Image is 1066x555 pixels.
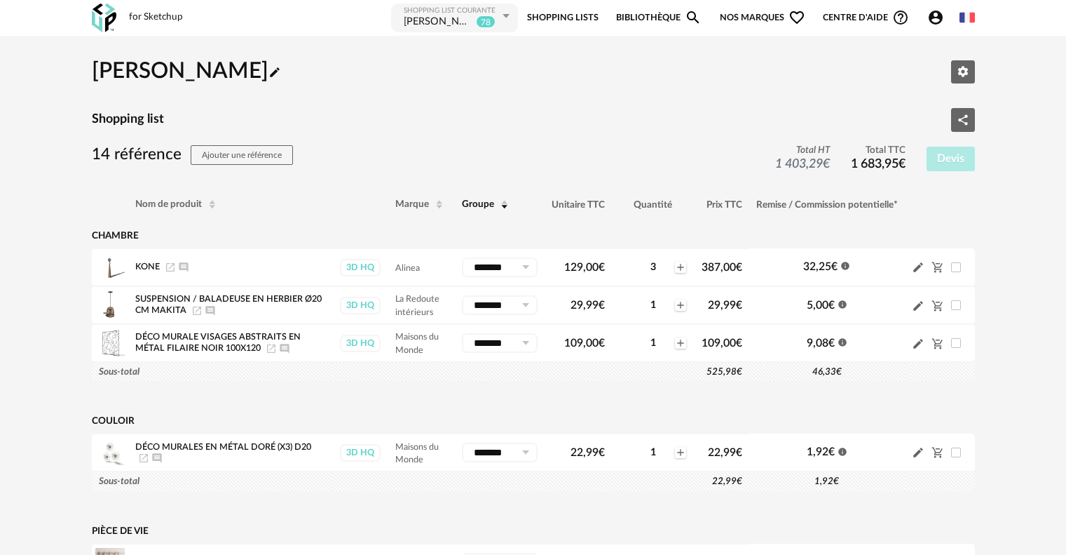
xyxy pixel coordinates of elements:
div: Sélectionner un groupe [462,443,538,462]
span: € [737,367,742,377]
span: Magnify icon [685,9,702,26]
div: 3 [633,261,674,274]
span: Share Variant icon [957,114,969,125]
td: Chambre [92,224,749,248]
span: € [836,367,842,377]
span: 1,92 [814,476,839,486]
span: 1 403,29 [775,158,830,170]
a: BibliothèqueMagnify icon [616,2,702,34]
span: 22,99 [570,447,605,458]
span: Nos marques [720,2,805,34]
span: Plus icon [675,262,686,273]
h2: [PERSON_NAME] [92,58,281,86]
a: Launch icon [266,344,277,352]
div: 1 [633,337,674,349]
img: Product pack shot [95,253,125,282]
td: Pièce de vie [92,519,749,544]
span: Ajouter un commentaire [205,306,216,314]
a: 3D HQ [339,297,381,314]
span: Cart Minus icon [931,261,944,272]
span: Ajouter un commentaire [279,344,290,352]
span: Total HT [775,145,830,157]
span: 29,99 [708,300,742,311]
span: Déco murales en métal doré (x3) D20 [135,443,311,451]
h3: 14 référence [92,145,294,165]
div: for Sketchup [129,11,183,24]
span: € [736,262,742,273]
span: Maisons du Monde [395,333,439,354]
button: Share Variant icon [951,108,975,132]
span: € [823,158,830,170]
span: Centre d'aideHelp Circle Outline icon [823,9,909,26]
span: Pencil icon [912,260,924,274]
div: Sélectionner un groupe [462,258,538,277]
span: Launch icon [165,262,176,271]
div: 3D HQ [340,297,381,314]
div: RENAUD Lucie [404,15,473,29]
span: 1 683,95 [851,158,906,170]
span: € [898,158,906,170]
div: 1 [633,299,674,312]
span: € [736,447,742,458]
span: 22,99 [712,476,742,486]
a: 3D HQ [339,335,381,352]
span: Nom de produit [135,199,202,209]
span: 525,98 [706,367,742,377]
span: 109,00 [564,337,605,349]
span: Total TTC [851,145,906,157]
span: € [736,300,742,311]
span: 129,00 [564,262,605,273]
img: Product pack shot [95,438,125,467]
th: Prix TTC [695,186,749,224]
span: 1,92 [807,446,835,457]
span: Marque [395,199,429,209]
th: Quantité [612,186,695,224]
span: Information icon [838,298,847,309]
span: Editer les paramètres [957,65,969,76]
span: Plus icon [675,300,686,311]
div: 3D HQ [340,335,381,352]
a: 3D HQ [339,259,381,276]
h4: Shopping list [92,112,164,128]
span: € [599,262,605,273]
span: Pencil icon [268,60,281,82]
span: € [828,446,835,457]
a: 3D HQ [339,444,381,462]
span: Cart Minus icon [931,300,944,311]
button: Editer les paramètres [951,60,975,84]
span: € [833,476,839,486]
span: Pencil icon [912,337,924,350]
span: Ajouter un commentaire [178,262,189,271]
sup: 78 [476,15,496,28]
span: € [599,300,605,311]
span: Maisons du Monde [395,443,439,464]
img: OXP [92,4,116,32]
span: Launch icon [191,306,203,314]
span: Pencil icon [912,299,924,312]
a: Shopping Lists [527,2,599,34]
span: Plus icon [675,447,686,458]
span: € [599,447,605,458]
div: 3D HQ [340,444,381,462]
span: 5,00 [807,300,835,311]
th: Unitaire TTC [545,186,612,224]
span: € [831,261,838,272]
span: Information icon [838,445,847,456]
span: Pencil icon [912,446,924,459]
span: Cart Minus icon [931,446,944,457]
div: Sélectionner un groupe [462,333,538,353]
a: Launch icon [138,453,149,462]
img: fr [959,10,975,25]
div: Shopping List courante [404,6,499,15]
span: Alinea [395,264,420,272]
span: KONE [135,263,160,272]
td: Couloir [92,408,749,434]
span: 46,33 [812,367,842,377]
span: Information icon [838,336,847,347]
span: La Redoute intérieurs [395,295,439,316]
span: € [599,337,605,349]
span: Plus icon [675,337,686,349]
span: Suspension / Baladeuse En Herbier Ø20 Cm Makita [135,295,322,315]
